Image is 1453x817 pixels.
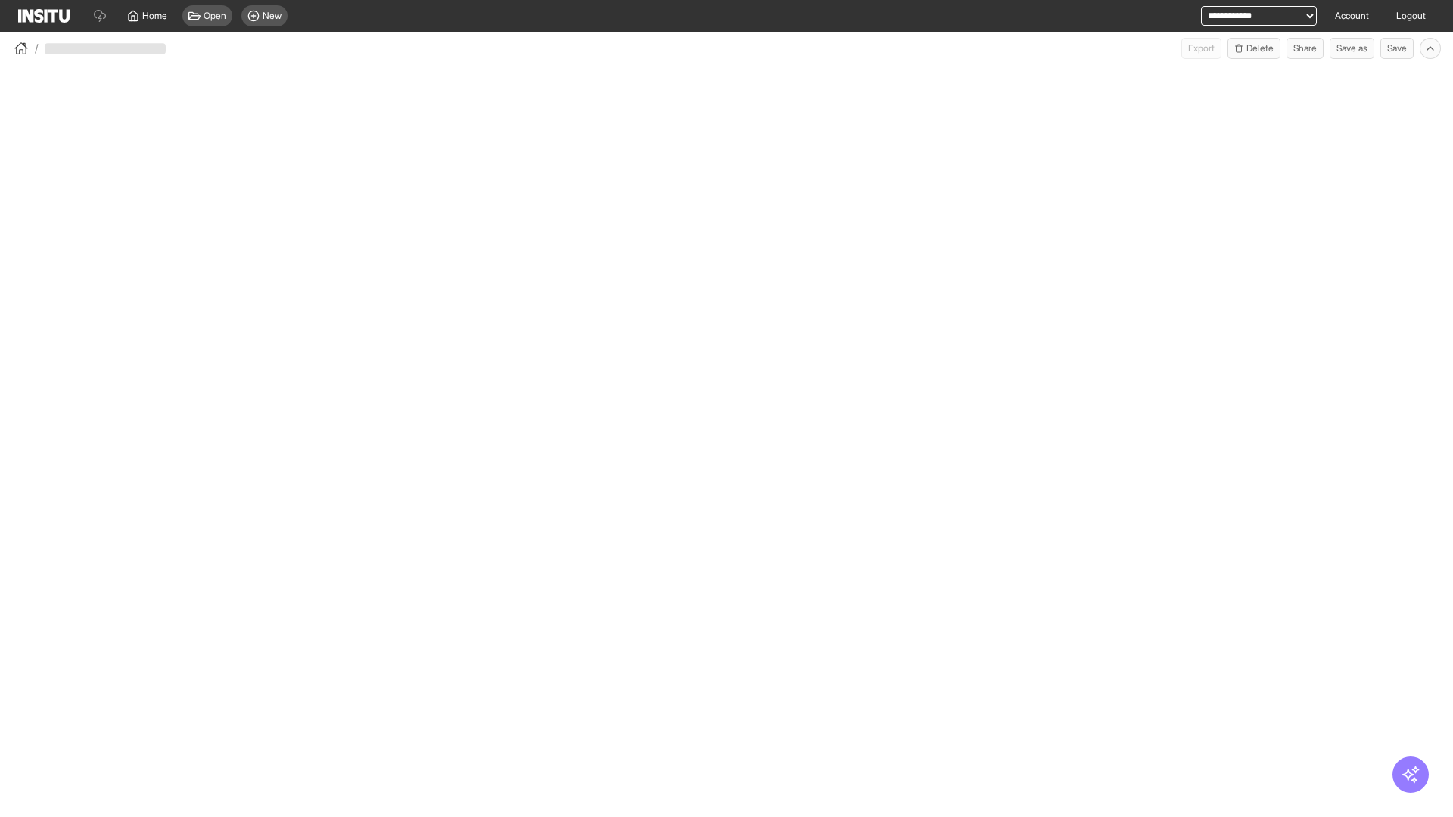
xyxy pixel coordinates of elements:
[35,41,39,56] span: /
[18,9,70,23] img: Logo
[1227,38,1280,59] button: Delete
[1181,38,1221,59] span: Can currently only export from Insights reports.
[12,39,39,57] button: /
[263,10,282,22] span: New
[1287,38,1324,59] button: Share
[1181,38,1221,59] button: Export
[1380,38,1414,59] button: Save
[142,10,167,22] span: Home
[1330,38,1374,59] button: Save as
[204,10,226,22] span: Open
